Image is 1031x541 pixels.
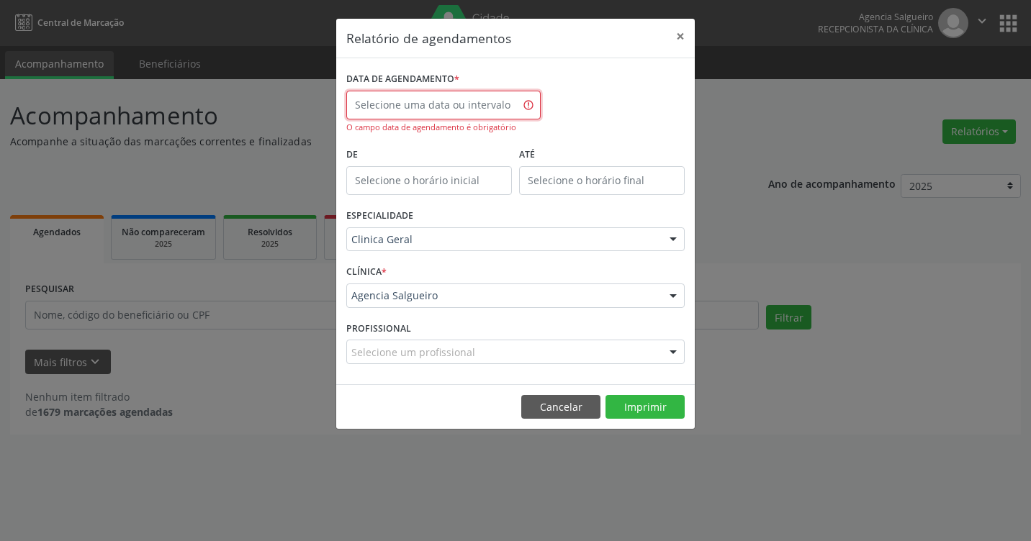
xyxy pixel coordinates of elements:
label: DATA DE AGENDAMENTO [346,68,459,91]
label: PROFISSIONAL [346,318,411,340]
label: ATÉ [519,144,685,166]
h5: Relatório de agendamentos [346,29,511,47]
label: De [346,144,512,166]
div: O campo data de agendamento é obrigatório [346,122,541,134]
input: Selecione o horário inicial [346,166,512,195]
span: Selecione um profissional [351,345,475,360]
button: Cancelar [521,395,600,419]
span: Agencia Salgueiro [351,288,655,303]
button: Close [666,19,695,54]
label: CLÍNICA [346,261,387,283]
input: Selecione uma data ou intervalo [346,91,541,119]
span: Clinica Geral [351,232,655,247]
input: Selecione o horário final [519,166,685,195]
label: ESPECIALIDADE [346,205,413,227]
button: Imprimir [605,395,685,419]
